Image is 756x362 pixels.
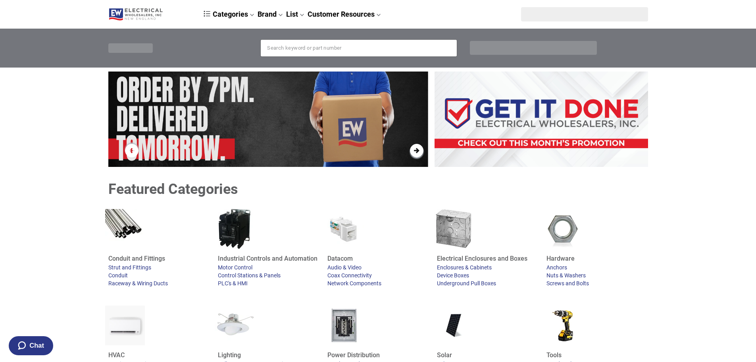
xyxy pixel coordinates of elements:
[327,352,429,359] a: Power Distribution
[108,35,648,62] div: Section row
[543,209,583,249] img: hex nuts
[108,280,210,287] a: Raceway & Wiring Ducts
[437,264,539,271] a: Enclosures & Cabinets
[258,10,283,18] a: Brand
[434,306,473,345] img: solar panels
[108,8,189,21] a: Logo
[437,280,539,287] a: Underground Pull Boxes
[108,352,210,359] a: HVAC
[432,7,648,21] div: Section row
[327,280,416,287] a: Network Components
[218,255,319,262] a: Industrial Controls and Automation
[218,264,319,271] a: Motor Control
[108,8,166,21] img: Logo
[125,144,139,157] button: Previous Slide
[108,72,428,167] section: slider
[218,352,319,359] a: Lighting
[29,342,44,349] span: Chat
[215,306,254,345] img: recessed lighting
[108,72,428,167] div: Current slide is 1 of 4
[324,209,364,249] img: ethernet connectors
[108,264,210,271] a: Strut and Fittings
[437,272,539,279] a: Device Boxes
[410,144,423,157] button: Next Slide
[327,255,416,262] a: Datacom
[108,181,648,197] div: Featured Categories
[546,272,648,279] a: Nuts & Washers
[546,352,648,359] a: Tools
[546,280,648,287] a: Screws and Bolts
[437,352,539,359] a: Solar
[105,306,145,345] img: wall heater
[8,335,54,356] button: Chat
[434,209,473,249] img: switch boxes
[108,35,470,62] div: Section row
[108,255,210,262] a: Conduit and Fittings
[218,280,319,287] a: PLC's & HMI
[108,272,210,279] a: Conduit
[324,306,364,345] img: load center
[546,264,648,271] a: Anchors
[261,40,438,56] input: Search Products
[218,272,319,279] a: Control Stations & Panels
[308,10,381,18] a: Customer Resources
[546,255,648,262] a: Hardware
[215,209,254,249] img: Contactor
[442,40,452,56] button: Search Products
[105,209,145,249] img: conduit
[543,306,583,345] img: power tools
[204,10,254,18] a: Categories
[437,255,539,262] a: Electrical Enclosures and Boxes
[327,264,416,271] a: Audio & Video
[204,11,210,17] img: dcb64e45f5418a636573a8ace67a09fc.svg
[327,272,416,279] a: Coax Connectivity
[286,10,304,18] a: List
[470,41,648,55] div: Section row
